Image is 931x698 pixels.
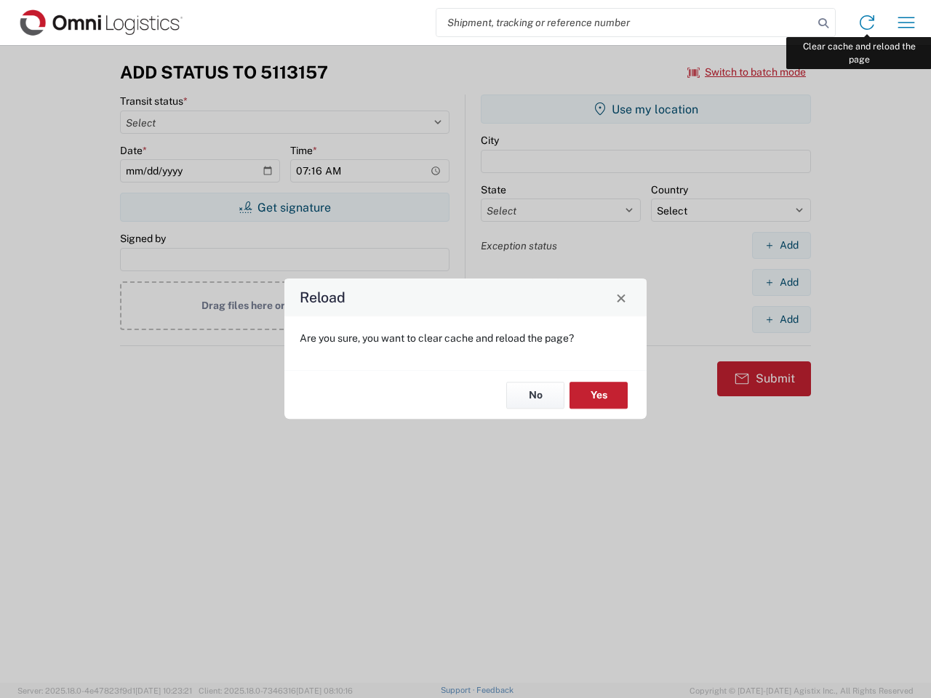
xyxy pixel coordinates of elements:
button: No [506,382,564,409]
button: Close [611,287,631,308]
h4: Reload [300,287,345,308]
input: Shipment, tracking or reference number [436,9,813,36]
p: Are you sure, you want to clear cache and reload the page? [300,332,631,345]
button: Yes [570,382,628,409]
